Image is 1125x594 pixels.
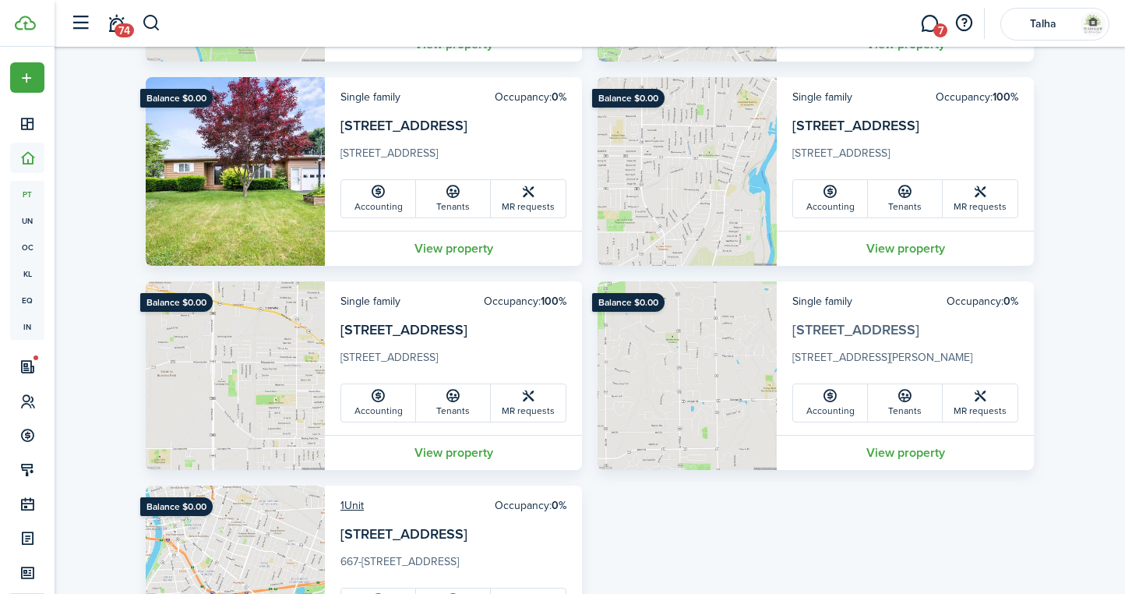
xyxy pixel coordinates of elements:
[792,145,1018,170] card-description: [STREET_ADDRESS]
[868,384,943,422] a: Tenants
[777,231,1034,266] a: View property
[340,497,364,514] a: 1Unit
[1003,293,1018,309] b: 0%
[340,115,467,136] a: [STREET_ADDRESS]
[491,384,566,422] a: MR requests
[140,89,213,108] ribbon: Balance $0.00
[340,349,566,374] card-description: [STREET_ADDRESS]
[325,231,582,266] a: View property
[552,497,566,514] b: 0%
[10,313,44,340] a: in
[495,497,566,514] card-header-right: Occupancy:
[792,349,1018,374] card-description: [STREET_ADDRESS][PERSON_NAME]
[491,180,566,217] a: MR requests
[340,293,400,309] card-header-left: Single family
[777,435,1034,470] a: View property
[993,89,1018,105] b: 100%
[792,320,919,340] a: [STREET_ADDRESS]
[10,234,44,260] a: oc
[140,497,213,516] ribbon: Balance $0.00
[1081,12,1106,37] img: Talha
[10,207,44,234] a: un
[792,89,852,105] card-header-left: Single family
[340,89,400,105] card-header-left: Single family
[868,180,943,217] a: Tenants
[340,320,467,340] a: [STREET_ADDRESS]
[142,10,161,37] button: Search
[340,524,467,544] a: [STREET_ADDRESS]
[943,384,1017,422] a: MR requests
[10,260,44,287] a: kl
[947,293,1018,309] card-header-right: Occupancy:
[140,293,213,312] ribbon: Balance $0.00
[15,16,36,30] img: TenantCloud
[341,180,416,217] a: Accounting
[146,281,325,470] img: Property avatar
[792,293,852,309] card-header-left: Single family
[950,10,977,37] button: Open resource center
[10,181,44,207] a: pt
[592,89,665,108] ribbon: Balance $0.00
[340,553,566,578] card-description: 667-[STREET_ADDRESS]
[101,4,131,44] a: Notifications
[115,23,134,37] span: 74
[933,23,947,37] span: 7
[416,384,491,422] a: Tenants
[793,180,868,217] a: Accounting
[65,9,95,38] button: Open sidebar
[484,293,566,309] card-header-right: Occupancy:
[915,4,944,44] a: Messaging
[146,77,325,266] img: Property avatar
[598,77,777,266] img: Property avatar
[495,89,566,105] card-header-right: Occupancy:
[943,180,1017,217] a: MR requests
[792,115,919,136] a: [STREET_ADDRESS]
[793,384,868,422] a: Accounting
[416,180,491,217] a: Tenants
[10,287,44,313] a: eq
[552,89,566,105] b: 0%
[541,293,566,309] b: 100%
[592,293,665,312] ribbon: Balance $0.00
[1012,19,1074,30] span: Talha
[598,281,777,470] img: Property avatar
[936,89,1018,105] card-header-right: Occupancy:
[341,384,416,422] a: Accounting
[340,145,566,170] card-description: [STREET_ADDRESS]
[10,62,44,93] button: Open menu
[325,435,582,470] a: View property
